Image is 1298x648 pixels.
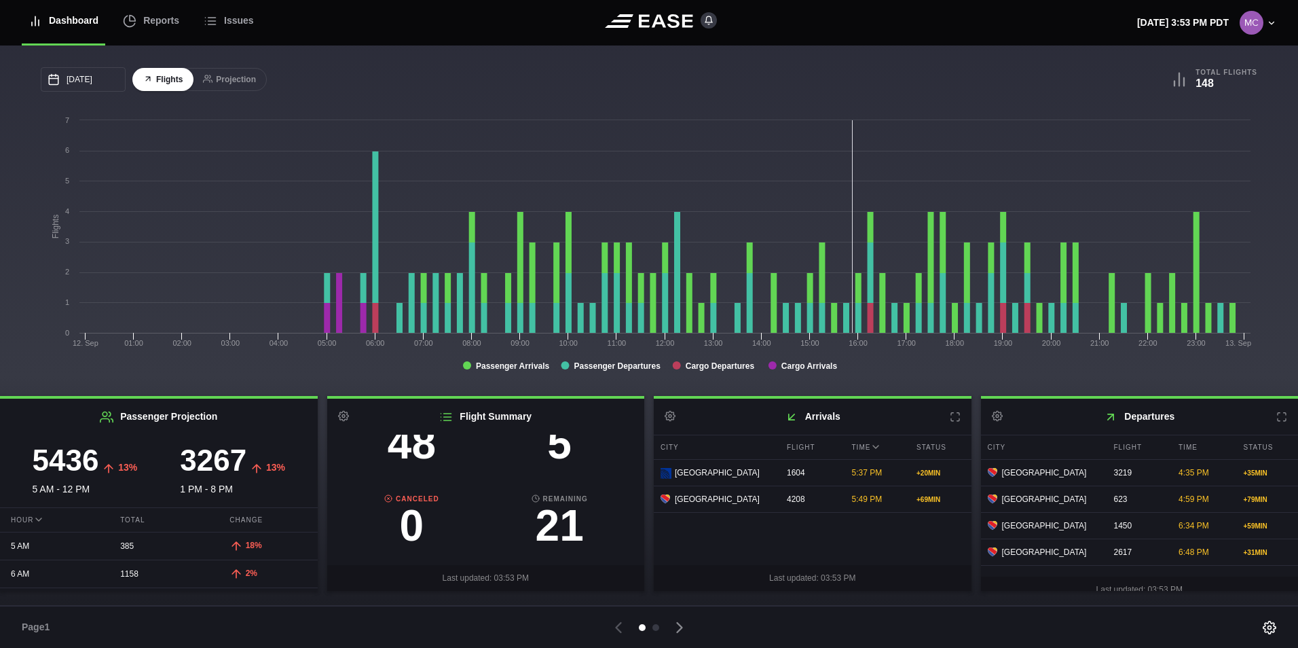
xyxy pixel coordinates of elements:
[1002,520,1087,532] span: [GEOGRAPHIC_DATA]
[73,339,98,347] tspan: 12. Sep
[65,177,69,185] text: 5
[32,446,98,475] h3: 5436
[327,399,645,435] h2: Flight Summary
[109,589,208,615] div: 583
[318,339,337,347] text: 05:00
[1179,468,1209,478] span: 4:35 PM
[338,422,486,465] h3: 48
[1244,494,1292,505] div: + 79 MIN
[65,329,69,337] text: 0
[338,412,486,472] a: Completed48
[780,460,842,486] div: 1604
[118,462,137,473] span: 13%
[852,494,883,504] span: 5:49 PM
[65,207,69,215] text: 4
[1244,468,1292,478] div: + 35 MIN
[752,339,771,347] text: 14:00
[132,68,193,92] button: Flights
[414,339,433,347] text: 07:00
[897,339,916,347] text: 17:00
[1225,339,1251,347] tspan: 13. Sep
[219,508,317,532] div: Change
[1002,467,1087,479] span: [GEOGRAPHIC_DATA]
[22,620,56,634] span: Page 1
[1244,547,1292,558] div: + 31 MIN
[338,504,486,547] h3: 0
[781,361,838,371] tspan: Cargo Arrivals
[366,339,385,347] text: 06:00
[109,508,208,532] div: Total
[608,339,627,347] text: 11:00
[1107,486,1169,512] div: 623
[1137,16,1229,30] p: [DATE] 3:53 PM PDT
[654,565,971,591] div: Last updated: 03:53 PM
[192,68,267,92] button: Projection
[109,561,208,587] div: 1158
[916,468,965,478] div: + 20 MIN
[916,494,965,505] div: + 69 MIN
[338,494,486,554] a: Canceled0
[338,494,486,504] b: Canceled
[1107,435,1169,459] div: Flight
[1002,546,1087,558] span: [GEOGRAPHIC_DATA]
[485,494,633,504] b: Remaining
[1179,494,1209,504] span: 4:59 PM
[246,569,257,578] span: 2%
[780,435,842,459] div: Flight
[65,116,69,124] text: 7
[1195,77,1214,89] b: 148
[675,467,760,479] span: [GEOGRAPHIC_DATA]
[910,435,971,459] div: Status
[485,422,633,465] h3: 5
[852,468,883,478] span: 5:37 PM
[1195,68,1257,77] b: Total Flights
[109,533,208,559] div: 385
[65,146,69,154] text: 6
[511,339,530,347] text: 09:00
[65,268,69,276] text: 2
[800,339,819,347] text: 15:00
[485,494,633,554] a: Remaining21
[159,446,307,497] div: 1 PM - 8 PM
[1240,11,1263,35] img: 1153cdcb26907aa7d1cda5a03a6cdb74
[574,361,661,371] tspan: Passenger Departures
[124,339,143,347] text: 01:00
[654,399,971,435] h2: Arrivals
[462,339,481,347] text: 08:00
[1002,493,1087,505] span: [GEOGRAPHIC_DATA]
[1179,521,1209,530] span: 6:34 PM
[780,486,842,512] div: 4208
[1107,513,1169,539] div: 1450
[1107,460,1169,486] div: 3219
[327,565,645,591] div: Last updated: 03:53 PM
[485,412,633,472] a: Delayed5
[1187,339,1206,347] text: 23:00
[172,339,191,347] text: 02:00
[65,237,69,245] text: 3
[1107,539,1169,565] div: 2617
[686,361,755,371] tspan: Cargo Departures
[849,339,868,347] text: 16:00
[41,67,126,92] input: mm/dd/yyyy
[559,339,578,347] text: 10:00
[266,462,285,473] span: 13%
[476,361,550,371] tspan: Passenger Arrivals
[656,339,675,347] text: 12:00
[1138,339,1157,347] text: 22:00
[246,541,262,550] span: 18%
[654,435,777,459] div: City
[1090,339,1109,347] text: 21:00
[675,493,760,505] span: [GEOGRAPHIC_DATA]
[994,339,1013,347] text: 19:00
[11,446,159,497] div: 5 AM - 12 PM
[1172,435,1234,459] div: Time
[946,339,965,347] text: 18:00
[704,339,723,347] text: 13:00
[981,435,1104,459] div: City
[1244,521,1292,531] div: + 59 MIN
[485,504,633,547] h3: 21
[270,339,289,347] text: 04:00
[845,435,907,459] div: Time
[51,215,60,238] tspan: Flights
[1042,339,1061,347] text: 20:00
